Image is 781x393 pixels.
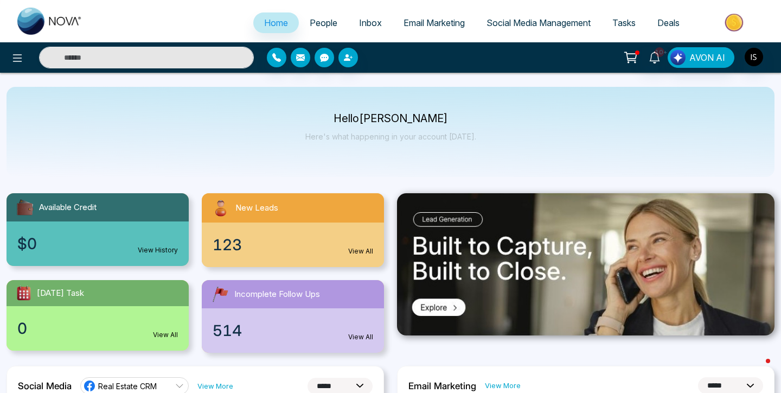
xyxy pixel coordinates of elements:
span: Incomplete Follow Ups [234,288,320,301]
iframe: Intercom live chat [744,356,770,382]
a: View All [348,246,373,256]
a: View More [197,381,233,391]
span: New Leads [235,202,278,214]
a: People [299,12,348,33]
span: Deals [657,17,680,28]
span: 10+ [655,47,664,57]
img: followUps.svg [210,284,230,304]
img: newLeads.svg [210,198,231,218]
a: Deals [646,12,690,33]
span: $0 [17,232,37,255]
button: AVON AI [668,47,734,68]
img: Lead Flow [670,50,686,65]
a: Tasks [601,12,646,33]
p: Here's what happening in your account [DATE]. [305,132,476,141]
img: availableCredit.svg [15,198,35,217]
span: Inbox [359,17,382,28]
a: View All [348,332,373,342]
a: Inbox [348,12,393,33]
span: Home [264,17,288,28]
a: Home [253,12,299,33]
span: 123 [213,233,242,256]
span: Available Credit [39,201,97,214]
img: . [397,193,774,335]
img: todayTask.svg [15,284,33,302]
a: 10+ [642,47,668,66]
span: AVON AI [689,51,725,64]
span: 0 [17,317,27,340]
a: View All [153,330,178,340]
span: Email Marketing [404,17,465,28]
span: [DATE] Task [37,287,84,300]
h2: Social Media [18,381,72,391]
span: 514 [213,319,242,342]
span: People [310,17,337,28]
img: Nova CRM Logo [17,8,82,35]
a: New Leads123View All [195,193,390,267]
a: View History [138,245,178,255]
a: Incomplete Follow Ups514View All [195,280,390,353]
p: Hello [PERSON_NAME] [305,114,476,123]
h2: Email Marketing [408,381,476,391]
span: Real Estate CRM [98,381,157,391]
a: Social Media Management [476,12,601,33]
a: Email Marketing [393,12,476,33]
span: Social Media Management [486,17,591,28]
a: View More [485,381,521,391]
span: Tasks [612,17,636,28]
img: Market-place.gif [696,10,774,35]
img: User Avatar [745,48,763,66]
